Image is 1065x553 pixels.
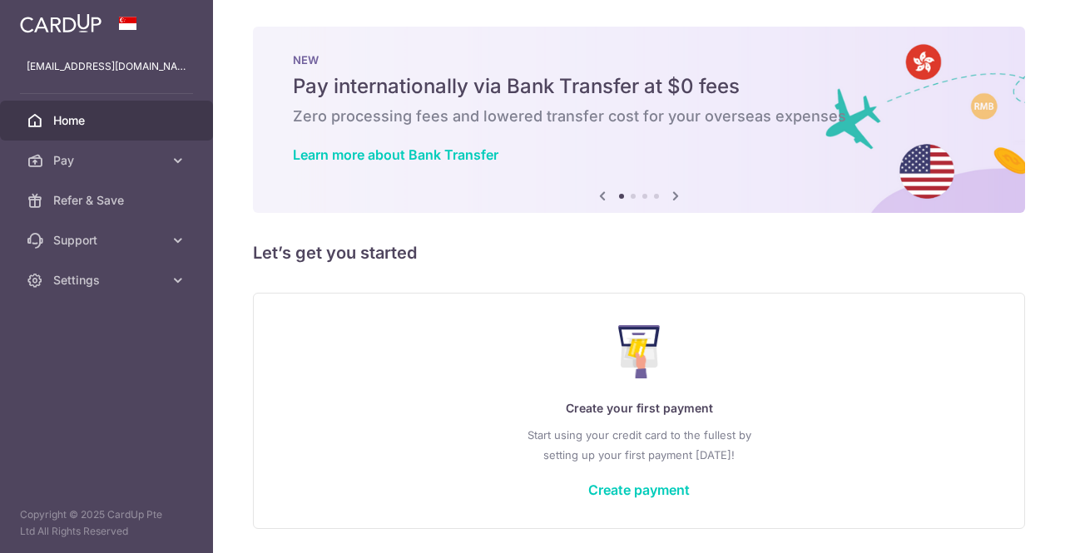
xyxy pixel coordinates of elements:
[287,425,991,465] p: Start using your credit card to the fullest by setting up your first payment [DATE]!
[588,481,690,498] a: Create payment
[27,58,186,75] p: [EMAIL_ADDRESS][DOMAIN_NAME]
[293,106,985,126] h6: Zero processing fees and lowered transfer cost for your overseas expenses
[53,152,163,169] span: Pay
[293,53,985,67] p: NEW
[618,325,661,378] img: Make Payment
[253,239,1025,266] h5: Let’s get you started
[53,112,163,129] span: Home
[253,27,1025,213] img: Bank transfer banner
[53,272,163,289] span: Settings
[20,13,102,33] img: CardUp
[287,398,991,418] p: Create your first payment
[293,146,498,163] a: Learn more about Bank Transfer
[53,192,163,209] span: Refer & Save
[293,73,985,100] h5: Pay internationally via Bank Transfer at $0 fees
[53,232,163,249] span: Support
